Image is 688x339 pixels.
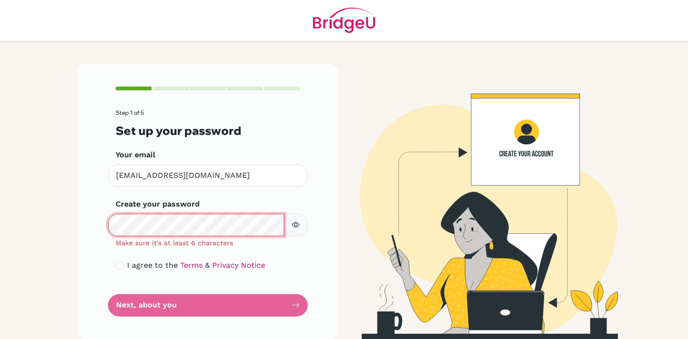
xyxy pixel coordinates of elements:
a: Privacy Notice [212,261,265,270]
label: Your email [116,149,155,161]
span: Step 1 of 5 [116,109,144,116]
span: I agree to the [127,261,178,270]
span: & [205,261,210,270]
label: Create your password [116,198,200,210]
div: Make sure it's at least 6 characters [108,238,308,248]
input: Insert your email* [108,164,308,187]
h3: Set up your password [116,124,300,138]
a: Terms [180,261,203,270]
